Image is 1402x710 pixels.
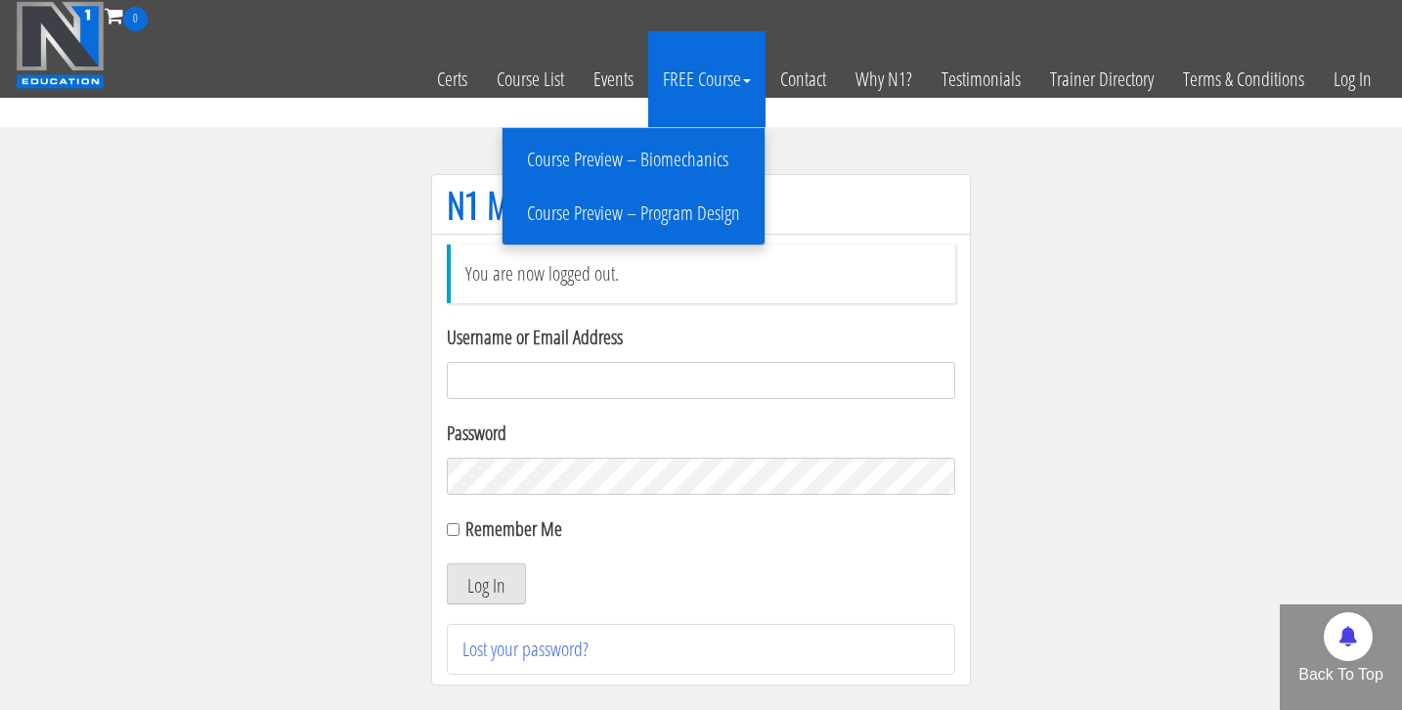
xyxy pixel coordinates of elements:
[1168,31,1319,127] a: Terms & Conditions
[447,563,526,604] button: Log In
[462,636,589,662] a: Lost your password?
[841,31,927,127] a: Why N1?
[422,31,482,127] a: Certs
[507,197,760,231] a: Course Preview – Program Design
[927,31,1035,127] a: Testimonials
[1279,663,1402,687] p: Back To Top
[648,31,766,127] a: FREE Course
[447,323,955,352] label: Username or Email Address
[766,31,841,127] a: Contact
[579,31,648,127] a: Events
[16,1,105,89] img: n1-education
[123,7,148,31] span: 0
[482,31,579,127] a: Course List
[447,244,955,303] li: You are now logged out.
[447,419,955,448] label: Password
[507,143,760,177] a: Course Preview – Biomechanics
[1035,31,1168,127] a: Trainer Directory
[105,2,148,28] a: 0
[465,515,562,542] label: Remember Me
[1319,31,1386,127] a: Log In
[447,185,955,224] h1: N1 Member Login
